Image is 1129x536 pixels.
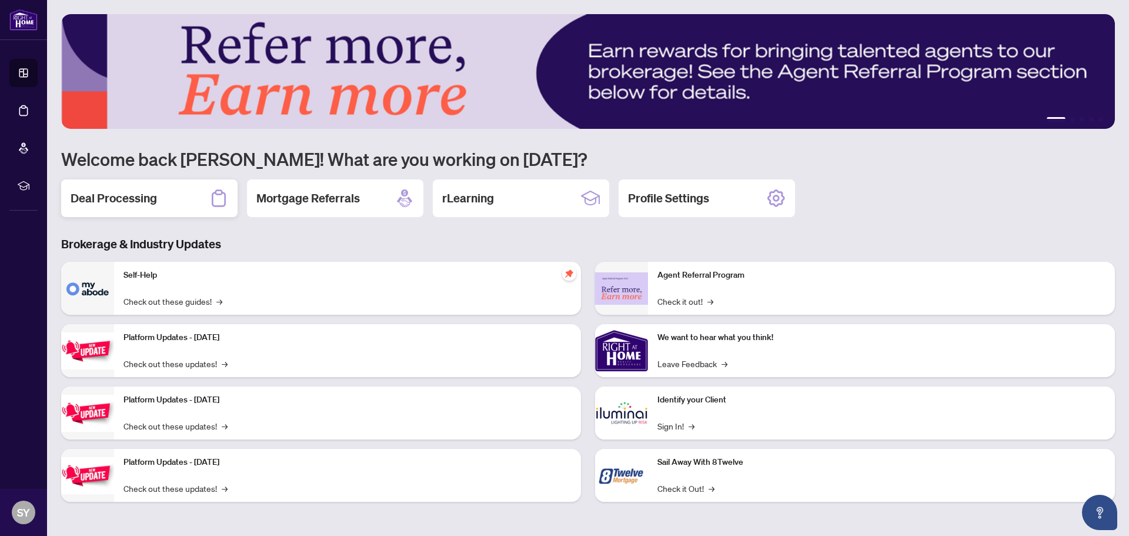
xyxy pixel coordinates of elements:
a: Leave Feedback→ [657,357,727,370]
h2: Deal Processing [71,190,157,207]
img: We want to hear what you think! [595,324,648,377]
img: Platform Updates - June 23, 2025 [61,457,114,494]
p: Agent Referral Program [657,269,1105,282]
a: Check out these updates!→ [123,482,228,495]
img: Self-Help [61,262,114,315]
h2: Mortgage Referrals [256,190,360,207]
button: 4 [1089,117,1094,122]
img: logo [9,9,38,31]
img: Platform Updates - July 8, 2025 [61,395,114,432]
span: SY [17,504,30,521]
img: Platform Updates - July 21, 2025 [61,332,114,369]
p: Platform Updates - [DATE] [123,456,572,469]
span: → [222,357,228,370]
span: → [709,482,714,495]
button: 5 [1098,117,1103,122]
p: Self-Help [123,269,572,282]
span: → [222,482,228,495]
span: → [722,357,727,370]
a: Check it out!→ [657,295,713,308]
button: Open asap [1082,495,1117,530]
h2: rLearning [442,190,494,207]
a: Check out these updates!→ [123,420,228,432]
button: 2 [1070,117,1075,122]
h3: Brokerage & Industry Updates [61,236,1115,252]
p: Platform Updates - [DATE] [123,394,572,407]
span: → [689,420,694,432]
img: Slide 0 [61,14,1115,129]
a: Sign In!→ [657,420,694,432]
a: Check it Out!→ [657,482,714,495]
span: → [707,295,713,308]
p: Identify your Client [657,394,1105,407]
span: → [222,420,228,432]
img: Identify your Client [595,387,648,440]
a: Check out these updates!→ [123,357,228,370]
button: 1 [1047,117,1065,122]
p: Sail Away With 8Twelve [657,456,1105,469]
span: pushpin [562,267,576,281]
h1: Welcome back [PERSON_NAME]! What are you working on [DATE]? [61,148,1115,170]
span: → [216,295,222,308]
p: Platform Updates - [DATE] [123,331,572,344]
button: 3 [1080,117,1084,122]
a: Check out these guides!→ [123,295,222,308]
p: We want to hear what you think! [657,331,1105,344]
h2: Profile Settings [628,190,709,207]
img: Sail Away With 8Twelve [595,449,648,502]
img: Agent Referral Program [595,272,648,305]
